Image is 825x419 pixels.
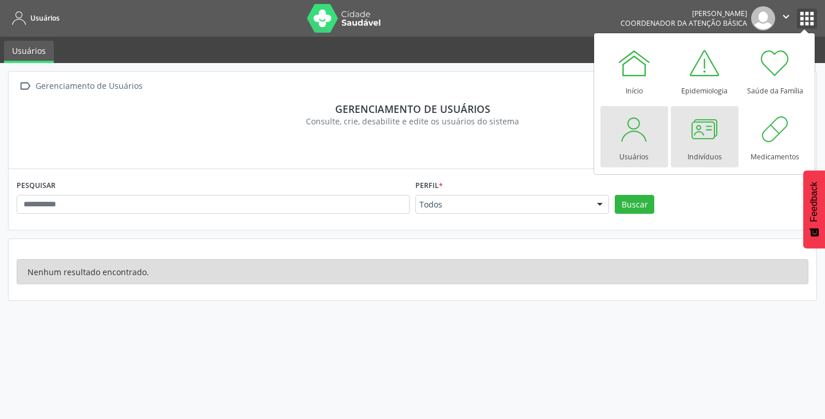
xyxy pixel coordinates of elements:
[809,182,819,222] span: Feedback
[751,6,775,30] img: img
[741,106,809,167] a: Medicamentos
[25,115,800,127] div: Consulte, crie, desabilite e edite os usuários do sistema
[775,6,797,30] button: 
[620,9,747,18] div: [PERSON_NAME]
[17,78,33,95] i: 
[671,106,738,167] a: Indivíduos
[797,9,817,29] button: apps
[33,78,144,95] div: Gerenciamento de Usuários
[8,9,60,28] a: Usuários
[4,41,54,63] a: Usuários
[17,78,144,95] a:  Gerenciamento de Usuários
[419,199,586,210] span: Todos
[30,13,60,23] span: Usuários
[615,195,654,214] button: Buscar
[25,103,800,115] div: Gerenciamento de usuários
[780,10,792,23] i: 
[741,40,809,101] a: Saúde da Família
[600,106,668,167] a: Usuários
[17,259,808,284] div: Nenhum resultado encontrado.
[620,18,747,28] span: Coordenador da Atenção Básica
[415,177,443,195] label: Perfil
[600,40,668,101] a: Início
[17,177,56,195] label: PESQUISAR
[803,170,825,248] button: Feedback - Mostrar pesquisa
[671,40,738,101] a: Epidemiologia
